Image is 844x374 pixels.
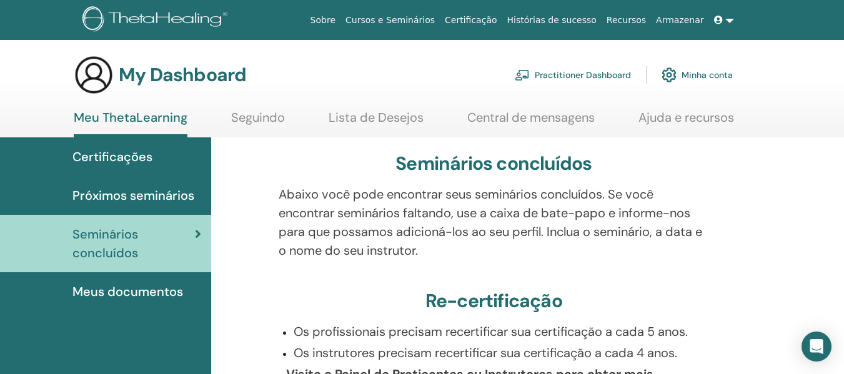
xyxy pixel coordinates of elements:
[515,61,631,89] a: Practitioner Dashboard
[651,9,708,32] a: Armazenar
[395,152,592,175] h3: Seminários concluídos
[502,9,602,32] a: Histórias de sucesso
[119,64,246,86] h3: My Dashboard
[72,225,195,262] span: Seminários concluídos
[662,61,733,89] a: Minha conta
[662,64,677,86] img: cog.svg
[279,185,709,260] p: Abaixo você pode encontrar seus seminários concluídos. Se você encontrar seminários faltando, use...
[425,290,562,312] h3: Re-certificação
[467,110,595,134] a: Central de mensagens
[72,282,183,301] span: Meus documentos
[294,322,709,341] p: Os profissionais precisam recertificar sua certificação a cada 5 anos.
[72,147,152,166] span: Certificações
[638,110,734,134] a: Ajuda e recursos
[602,9,651,32] a: Recursos
[294,343,709,362] p: Os instrutores precisam recertificar sua certificação a cada 4 anos.
[82,6,232,34] img: logo.png
[231,110,285,134] a: Seguindo
[305,9,340,32] a: Sobre
[340,9,440,32] a: Cursos e Seminários
[74,55,114,95] img: generic-user-icon.jpg
[74,110,187,137] a: Meu ThetaLearning
[802,332,832,362] div: Open Intercom Messenger
[515,69,530,81] img: chalkboard-teacher.svg
[72,186,194,205] span: Próximos seminários
[329,110,424,134] a: Lista de Desejos
[440,9,502,32] a: Certificação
